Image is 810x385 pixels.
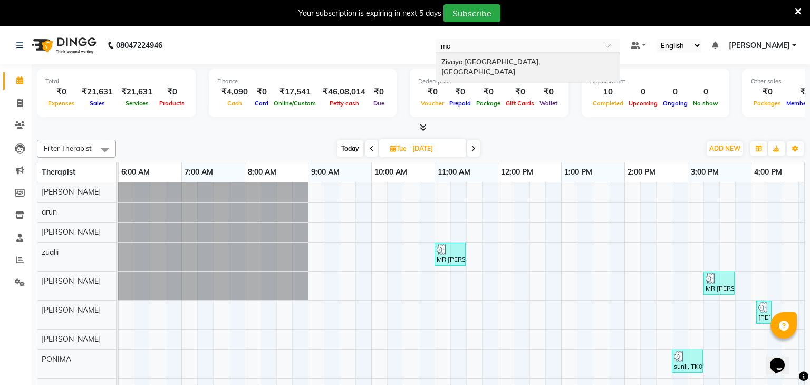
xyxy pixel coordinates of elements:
a: 8:00 AM [245,165,279,180]
span: [PERSON_NAME] [42,334,101,344]
span: Cash [225,100,245,107]
a: 12:00 PM [498,165,536,180]
div: ₹0 [537,86,560,98]
a: 3:00 PM [688,165,721,180]
a: 9:00 AM [308,165,342,180]
div: ₹0 [157,86,187,98]
span: Voucher [418,100,447,107]
div: [PERSON_NAME], TK07, 04:05 PM-04:20 PM, Neck and Shoulder Rub - 15 Mins [757,302,770,322]
div: ₹0 [418,86,447,98]
div: MR [PERSON_NAME], TK03, 11:00 AM-11:30 AM, Sole to Soul Foot Massage - 30 Mins [436,244,465,264]
div: ₹0 [503,86,537,98]
span: Zivaya [GEOGRAPHIC_DATA], [GEOGRAPHIC_DATA] [441,57,543,76]
div: ₹0 [252,86,271,98]
a: 11:00 AM [435,165,473,180]
img: logo [27,31,99,60]
div: ₹0 [447,86,474,98]
span: [PERSON_NAME] [42,276,101,286]
a: 4:00 PM [751,165,785,180]
iframe: chat widget [766,343,799,374]
ng-dropdown-panel: Options list [436,52,620,82]
span: Packages [751,100,784,107]
div: ₹0 [751,86,784,98]
div: ₹4,090 [217,86,252,98]
a: 2:00 PM [625,165,658,180]
span: Upcoming [626,100,660,107]
span: Therapist [42,167,75,177]
span: PONIMA [42,354,71,364]
span: [PERSON_NAME] [42,227,101,237]
div: Total [45,77,187,86]
div: ₹21,631 [117,86,157,98]
div: Appointment [590,77,721,86]
span: Prepaid [447,100,474,107]
div: ₹21,631 [78,86,117,98]
div: 10 [590,86,626,98]
div: ₹17,541 [271,86,319,98]
span: No show [690,100,721,107]
span: ADD NEW [709,145,740,152]
div: ₹0 [370,86,388,98]
span: Completed [590,100,626,107]
div: Your subscription is expiring in next 5 days [298,8,441,19]
span: Wallet [537,100,560,107]
span: [PERSON_NAME] [729,40,790,51]
div: Finance [217,77,388,86]
span: Sales [87,100,108,107]
div: ₹46,08,014 [319,86,370,98]
a: 1:00 PM [562,165,595,180]
span: Ongoing [660,100,690,107]
span: arun [42,207,57,217]
span: Tue [388,145,409,152]
span: [PERSON_NAME] [42,305,101,315]
div: 0 [660,86,690,98]
input: 2025-09-30 [409,141,462,157]
a: 10:00 AM [372,165,410,180]
span: Products [157,100,187,107]
div: Redemption [418,77,560,86]
div: 0 [626,86,660,98]
span: Petty cash [327,100,362,107]
button: Subscribe [443,4,500,22]
b: 08047224946 [116,31,162,60]
div: sunil, TK04, 02:45 PM-03:15 PM, Sole to Soul Foot Massage - 30 Mins [673,351,702,371]
span: Card [252,100,271,107]
span: Package [474,100,503,107]
span: Filter Therapist [44,144,92,152]
span: zualii [42,247,59,257]
span: [PERSON_NAME] [42,187,101,197]
span: Today [337,140,363,157]
div: ₹0 [474,86,503,98]
div: MR [PERSON_NAME], TK05, 03:15 PM-03:45 PM, Sole to Soul Foot Massage - 30 Mins [705,273,734,293]
div: 0 [690,86,721,98]
span: Services [123,100,151,107]
a: 7:00 AM [182,165,216,180]
span: Online/Custom [271,100,319,107]
span: Expenses [45,100,78,107]
button: ADD NEW [707,141,743,156]
span: Due [371,100,387,107]
span: Gift Cards [503,100,537,107]
div: ₹0 [45,86,78,98]
a: 6:00 AM [119,165,152,180]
